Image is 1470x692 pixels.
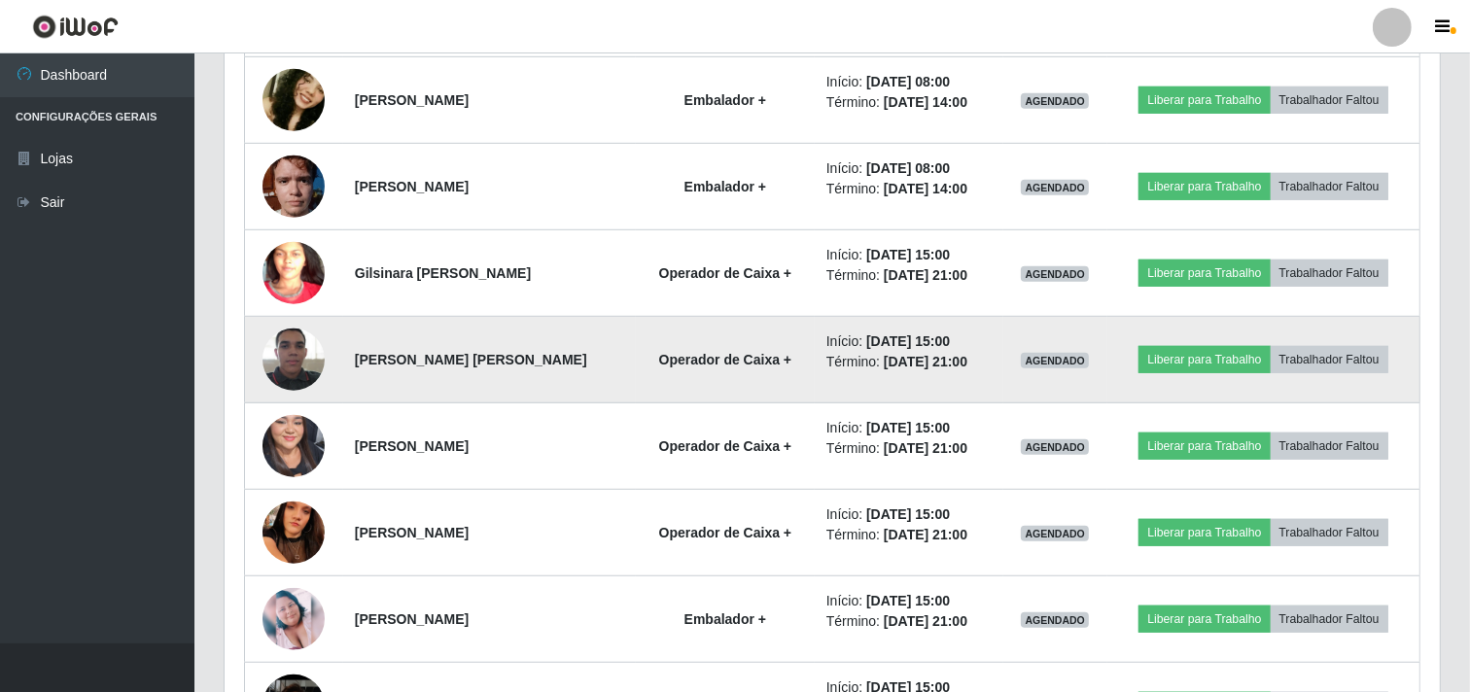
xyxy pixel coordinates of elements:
li: Início: [826,504,992,525]
button: Trabalhador Faltou [1271,259,1388,287]
li: Término: [826,179,992,199]
span: AGENDADO [1021,180,1089,195]
button: Trabalhador Faltou [1271,86,1388,114]
button: Liberar para Trabalho [1138,432,1270,460]
strong: [PERSON_NAME] [355,438,469,454]
li: Início: [826,72,992,92]
li: Término: [826,352,992,372]
strong: [PERSON_NAME] [355,525,469,540]
img: 1754441632912.jpeg [262,145,325,227]
button: Trabalhador Faltou [1271,605,1388,633]
button: Liberar para Trabalho [1138,86,1270,114]
button: Liberar para Trabalho [1138,346,1270,373]
span: AGENDADO [1021,439,1089,455]
strong: [PERSON_NAME] [PERSON_NAME] [355,352,587,367]
strong: [PERSON_NAME] [355,611,469,627]
button: Liberar para Trabalho [1138,259,1270,287]
span: AGENDADO [1021,353,1089,368]
time: [DATE] 15:00 [866,593,950,608]
time: [DATE] 15:00 [866,506,950,522]
strong: Operador de Caixa + [659,265,792,281]
time: [DATE] 08:00 [866,160,950,176]
strong: Operador de Caixa + [659,352,792,367]
strong: [PERSON_NAME] [355,92,469,108]
strong: [PERSON_NAME] [355,179,469,194]
img: 1750900029799.jpeg [262,379,325,513]
time: [DATE] 14:00 [884,94,967,110]
button: Trabalhador Faltou [1271,346,1388,373]
time: [DATE] 14:00 [884,181,967,196]
img: 1666052653586.jpeg [262,34,325,165]
time: [DATE] 21:00 [884,613,967,629]
li: Término: [826,525,992,545]
li: Início: [826,418,992,438]
strong: Operador de Caixa + [659,525,792,540]
time: [DATE] 21:00 [884,354,967,369]
button: Trabalhador Faltou [1271,519,1388,546]
button: Liberar para Trabalho [1138,173,1270,200]
time: [DATE] 15:00 [866,420,950,435]
li: Início: [826,591,992,611]
img: 1672104416312.jpeg [262,318,325,400]
strong: Embalador + [684,611,766,627]
time: [DATE] 21:00 [884,527,967,542]
li: Término: [826,611,992,632]
li: Término: [826,438,992,459]
time: [DATE] 08:00 [866,74,950,89]
li: Início: [826,158,992,179]
button: Trabalhador Faltou [1271,432,1388,460]
strong: Operador de Caixa + [659,438,792,454]
time: [DATE] 15:00 [866,333,950,349]
span: AGENDADO [1021,266,1089,282]
li: Término: [826,92,992,113]
img: 1693706792822.jpeg [262,588,325,650]
button: Trabalhador Faltou [1271,173,1388,200]
strong: Embalador + [684,179,766,194]
strong: Gilsinara [PERSON_NAME] [355,265,531,281]
time: [DATE] 21:00 [884,440,967,456]
span: AGENDADO [1021,612,1089,628]
img: 1630764060757.jpeg [262,206,325,341]
button: Liberar para Trabalho [1138,519,1270,546]
time: [DATE] 21:00 [884,267,967,283]
li: Início: [826,331,992,352]
span: AGENDADO [1021,526,1089,541]
span: AGENDADO [1021,93,1089,109]
img: CoreUI Logo [32,15,119,39]
li: Término: [826,265,992,286]
strong: Embalador + [684,92,766,108]
button: Liberar para Trabalho [1138,605,1270,633]
time: [DATE] 15:00 [866,247,950,262]
img: 1755117602087.jpeg [262,464,325,602]
li: Início: [826,245,992,265]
